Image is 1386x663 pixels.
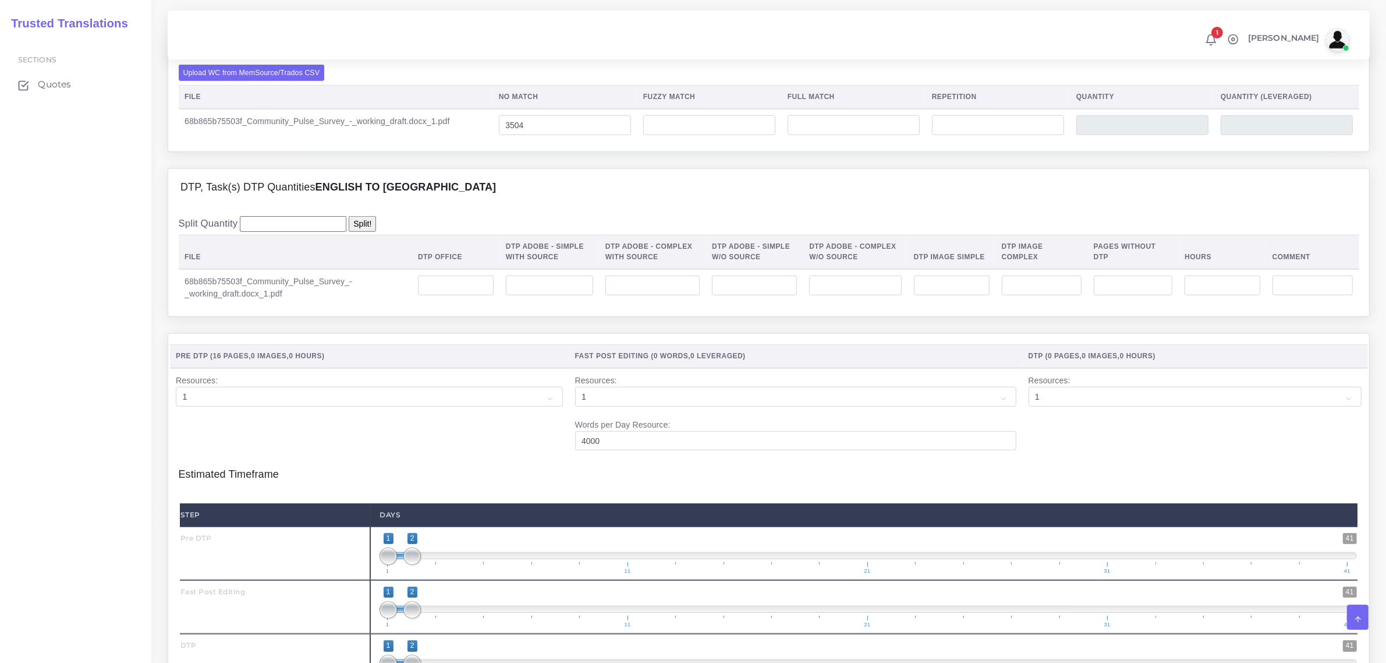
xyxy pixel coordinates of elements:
[1248,34,1320,42] span: [PERSON_NAME]
[1266,235,1359,269] th: Comment
[179,269,412,306] td: 68b865b75503f_Community_Pulse_Survey_-_working_draft.docx_1.pdf
[499,235,599,269] th: DTP Adobe - Simple With Source
[179,109,493,142] td: 68b865b75503f_Community_Pulse_Survey_-_working_draft.docx_1.pdf
[803,235,908,269] th: DTP Adobe - Complex W/O Source
[180,587,246,596] strong: Fast Post Editing
[623,569,633,574] span: 11
[690,352,743,360] span: 0 Leveraged
[180,534,212,542] strong: Pre DTP
[1082,352,1117,360] span: 0 Images
[599,235,706,269] th: DTP Adobe - Complex With Source
[170,344,569,368] th: Pre DTP ( , , )
[179,85,493,109] th: File
[863,569,873,574] span: 21
[384,569,391,574] span: 1
[380,510,400,519] strong: Days
[1022,344,1368,368] th: DTP ( , , )
[180,641,197,650] strong: DTP
[1342,622,1352,627] span: 41
[706,235,803,269] th: DTP Adobe - Simple W/O Source
[179,216,238,231] label: Split Quantity
[569,368,1022,457] td: Resources: Words per Day Resource:
[1087,235,1179,269] th: Pages Without DTP
[3,14,128,33] a: Trusted Translations
[1211,27,1223,38] span: 1
[3,16,128,30] h2: Trusted Translations
[407,640,417,651] span: 2
[1242,28,1353,51] a: [PERSON_NAME]avatar
[384,587,394,598] span: 1
[18,55,56,64] span: Sections
[863,622,873,627] span: 21
[1326,28,1349,51] img: avatar
[179,457,1359,481] h4: Estimated Timeframe
[1048,352,1080,360] span: 0 Pages
[179,65,325,80] label: Upload WC from MemSource/Trados CSV
[289,352,322,360] span: 0 Hours
[9,72,143,97] a: Quotes
[180,181,496,194] h4: DTP, Task(s) DTP Quantities
[179,235,412,269] th: File
[316,181,497,193] b: English TO [GEOGRAPHIC_DATA]
[1179,235,1266,269] th: Hours
[1103,622,1112,627] span: 31
[1103,569,1112,574] span: 31
[654,352,688,360] span: 0 Words
[926,85,1070,109] th: Repetition
[1342,569,1352,574] span: 41
[623,622,633,627] span: 11
[1201,33,1221,46] a: 1
[1120,352,1153,360] span: 0 Hours
[384,622,391,627] span: 1
[168,206,1369,316] div: DTP, Task(s) DTP QuantitiesEnglish TO [GEOGRAPHIC_DATA]
[1214,85,1359,109] th: Quantity (Leveraged)
[251,352,286,360] span: 0 Images
[38,78,71,91] span: Quotes
[407,587,417,598] span: 2
[908,235,995,269] th: DTP Image Simple
[637,85,781,109] th: Fuzzy Match
[412,235,499,269] th: DTP Office
[170,368,569,457] td: Resources:
[384,640,394,651] span: 1
[569,344,1022,368] th: Fast Post Editing ( , )
[1343,587,1357,598] span: 41
[781,85,926,109] th: Full Match
[1343,533,1357,544] span: 41
[492,85,637,109] th: No Match
[1343,640,1357,651] span: 41
[168,169,1369,206] div: DTP, Task(s) DTP QuantitiesEnglish TO [GEOGRAPHIC_DATA]
[349,216,376,232] input: Split!
[168,55,1369,151] div: MT+FPE, Task(s) Fast Post Editing QuantitiesEnglish TO [GEOGRAPHIC_DATA]
[407,533,417,544] span: 2
[1070,85,1214,109] th: Quantity
[995,235,1087,269] th: DTP Image Complex
[384,533,394,544] span: 1
[213,352,249,360] span: 16 Pages
[1022,368,1368,457] td: Resources:
[180,510,200,519] strong: Step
